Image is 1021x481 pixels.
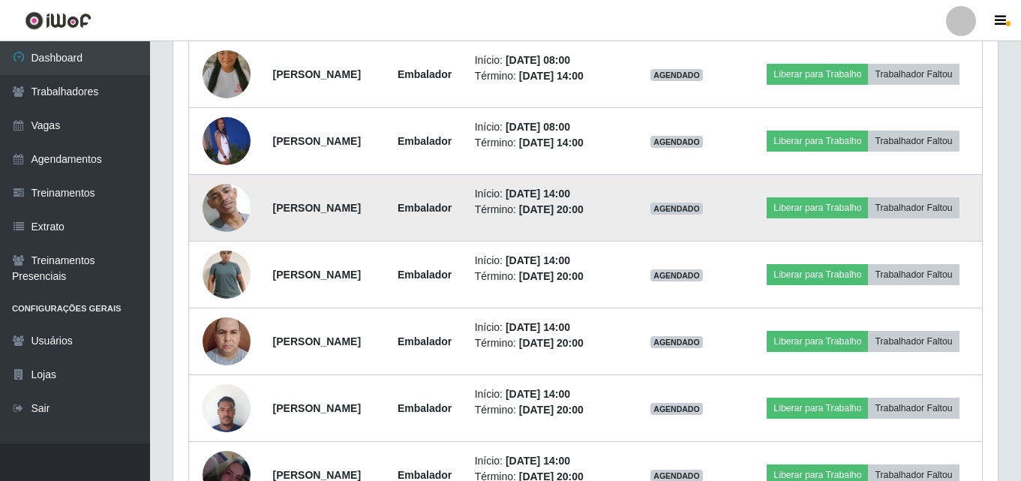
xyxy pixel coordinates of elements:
[868,398,959,419] button: Trabalhador Faltou
[273,469,361,481] strong: [PERSON_NAME]
[203,117,251,165] img: 1745848645902.jpeg
[203,309,251,373] img: 1708352184116.jpeg
[506,455,570,467] time: [DATE] 14:00
[767,197,868,218] button: Liberar para Trabalho
[25,11,92,30] img: CoreUI Logo
[767,264,868,285] button: Liberar para Trabalho
[398,335,452,347] strong: Embalador
[398,68,452,80] strong: Embalador
[475,320,600,335] li: Início:
[475,402,600,418] li: Término:
[273,68,361,80] strong: [PERSON_NAME]
[506,54,570,66] time: [DATE] 08:00
[475,386,600,402] li: Início:
[650,69,703,81] span: AGENDADO
[203,376,251,440] img: 1732034222988.jpeg
[203,32,251,117] img: 1744320952453.jpeg
[868,64,959,85] button: Trabalhador Faltou
[475,68,600,84] li: Término:
[273,335,361,347] strong: [PERSON_NAME]
[475,253,600,269] li: Início:
[398,135,452,147] strong: Embalador
[868,331,959,352] button: Trabalhador Faltou
[475,53,600,68] li: Início:
[475,202,600,218] li: Término:
[868,131,959,152] button: Trabalhador Faltou
[519,270,584,282] time: [DATE] 20:00
[519,70,584,82] time: [DATE] 14:00
[398,469,452,481] strong: Embalador
[506,388,570,400] time: [DATE] 14:00
[868,264,959,285] button: Trabalhador Faltou
[273,135,361,147] strong: [PERSON_NAME]
[767,398,868,419] button: Liberar para Trabalho
[650,336,703,348] span: AGENDADO
[475,269,600,284] li: Término:
[519,137,584,149] time: [DATE] 14:00
[475,135,600,151] li: Término:
[650,269,703,281] span: AGENDADO
[767,131,868,152] button: Liberar para Trabalho
[203,223,251,326] img: 1718849150705.jpeg
[868,197,959,218] button: Trabalhador Faltou
[506,188,570,200] time: [DATE] 14:00
[519,404,584,416] time: [DATE] 20:00
[506,254,570,266] time: [DATE] 14:00
[519,337,584,349] time: [DATE] 20:00
[650,403,703,415] span: AGENDADO
[475,119,600,135] li: Início:
[273,202,361,214] strong: [PERSON_NAME]
[475,186,600,202] li: Início:
[767,64,868,85] button: Liberar para Trabalho
[650,136,703,148] span: AGENDADO
[650,203,703,215] span: AGENDADO
[203,155,251,261] img: 1703894885814.jpeg
[767,331,868,352] button: Liberar para Trabalho
[475,335,600,351] li: Término:
[519,203,584,215] time: [DATE] 20:00
[398,269,452,281] strong: Embalador
[398,202,452,214] strong: Embalador
[506,321,570,333] time: [DATE] 14:00
[398,402,452,414] strong: Embalador
[273,269,361,281] strong: [PERSON_NAME]
[506,121,570,133] time: [DATE] 08:00
[273,402,361,414] strong: [PERSON_NAME]
[475,453,600,469] li: Início:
